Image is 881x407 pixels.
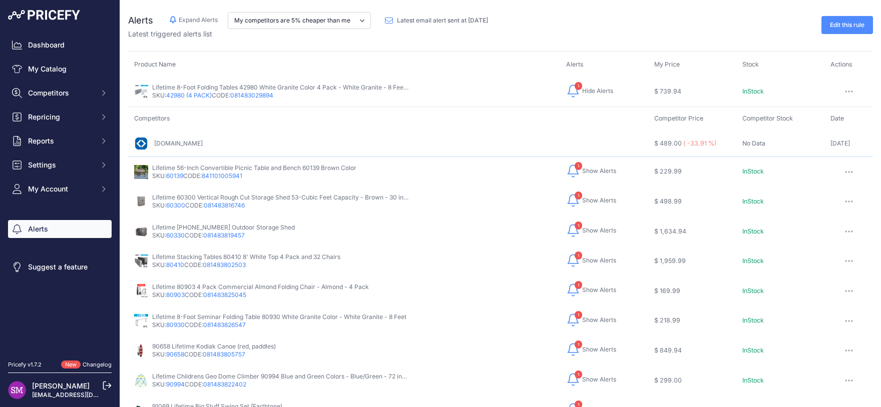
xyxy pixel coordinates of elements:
[566,192,616,208] button: 1 Show Alerts
[648,59,736,76] th: My Price
[648,365,736,395] td: $ 299.00
[648,156,736,186] td: $ 229.99
[8,180,112,198] button: My Account
[152,313,406,321] p: Lifetime 8-Foot Seminar Folding Table 80930 White Granite Color - White Granite - 8 Feet
[152,283,369,291] p: Lifetime 80903 4 Pack Commercial Almond Folding Chair - Almond - 4 Pack
[152,253,340,261] p: Lifetime Stacking Tables 80410 8' White Top 4 Pack and 32 Chairs
[582,286,616,294] span: Show Alerts
[8,36,112,54] a: Dashboard
[648,306,736,336] td: $ 218.99
[575,82,582,90] span: 1
[152,231,295,239] p: SKU: CODE:
[566,222,616,238] button: 1 Show Alerts
[582,345,616,353] span: Show Alerts
[582,375,616,383] span: Show Alerts
[824,107,873,130] td: Date
[128,15,153,25] span: Alerts
[566,83,613,99] button: 1 Hide Alerts
[83,361,112,368] a: Changelog
[742,376,764,384] span: InStock
[8,84,112,102] button: Competitors
[166,172,183,179] a: 60139
[8,258,112,276] a: Suggest a feature
[566,312,616,328] button: 1 Show Alerts
[166,380,185,388] a: 90994
[8,60,112,78] a: My Catalog
[648,335,736,365] td: $ 849.94
[203,380,246,388] a: 081483822402
[821,16,873,34] a: Edit this rule
[742,197,764,205] span: InStock
[683,139,717,147] span: ( -33.91 %)
[8,36,112,348] nav: Sidebar
[28,136,94,146] span: Reports
[830,139,850,147] span: [DATE]
[742,346,764,354] span: InStock
[203,261,246,268] a: 081483802503
[566,371,616,387] button: 1 Show Alerts
[152,223,295,231] p: Lifetime [PHONE_NUMBER] Outdoor Storage Shed
[575,340,582,348] span: 1
[154,139,203,147] a: [DOMAIN_NAME]
[166,350,184,358] a: 90658
[202,172,242,179] a: 841101005941
[128,107,648,130] td: Competitors
[575,251,582,259] span: 1
[566,252,616,268] button: 1 Show Alerts
[166,201,185,209] a: 60300
[8,132,112,150] button: Reports
[152,193,408,201] p: Lifetime 60300 Vertical Rough Cut Storage Shed 53-Cubic Feet Capacity - Brown - 30 inches x 76 in...
[179,16,218,24] span: Expand Alerts
[648,216,736,246] td: $ 1,634.94
[582,316,616,324] span: Show Alerts
[582,167,616,175] span: Show Alerts
[575,191,582,199] span: 1
[742,227,764,235] span: InStock
[8,10,80,20] img: Pricefy Logo
[152,342,276,350] p: 90658 Lifetime Kodiak Canoe (red, paddles)
[824,59,873,76] th: Actions
[152,380,408,388] p: SKU: CODE:
[582,256,616,264] span: Show Alerts
[166,291,185,298] a: 80903
[166,91,212,99] a: 42980 (4 PACK)
[8,360,42,369] div: Pricefy v1.7.2
[28,88,94,98] span: Competitors
[152,201,408,209] p: SKU: CODE:
[560,59,648,76] th: Alerts
[128,59,560,76] th: Product Name
[742,87,764,95] span: InStock
[397,16,488,24] span: Latest email alert sent at [DATE]
[582,196,616,204] span: Show Alerts
[654,139,682,147] span: $ 489.00
[742,139,765,147] span: No Data
[742,287,764,294] span: InStock
[203,231,245,239] a: 081483819457
[566,282,616,298] button: 1 Show Alerts
[648,107,736,130] td: Competitor Price
[152,91,408,99] p: SKU: CODE:
[152,172,356,180] p: SKU: CODE:
[28,184,94,194] span: My Account
[648,186,736,216] td: $ 498.99
[204,201,245,209] a: 081483816746
[152,164,356,172] p: Lifetime 56-Inch Convertible Picnic Table and Bench 60139 Brown Color
[32,391,137,398] a: [EMAIL_ADDRESS][DOMAIN_NAME]
[582,226,616,234] span: Show Alerts
[28,160,94,170] span: Settings
[648,246,736,276] td: $ 1,959.99
[736,59,824,76] th: Stock
[166,261,184,268] a: 80410
[128,29,496,39] p: Latest triggered alerts list
[648,276,736,306] td: $ 169.99
[575,311,582,319] span: 1
[742,257,764,264] span: InStock
[152,261,340,269] p: SKU: CODE:
[28,112,94,122] span: Repricing
[742,167,764,175] span: InStock
[736,107,824,130] td: Competitor Stock
[648,76,736,107] td: $ 739.94
[169,15,218,25] button: Expand Alerts
[152,372,408,380] p: Lifetime Childrens Geo Dome Climber 90994 Blue and Green Colors - Blue/Green - 72 inches x 53 inc...
[742,316,764,324] span: InStock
